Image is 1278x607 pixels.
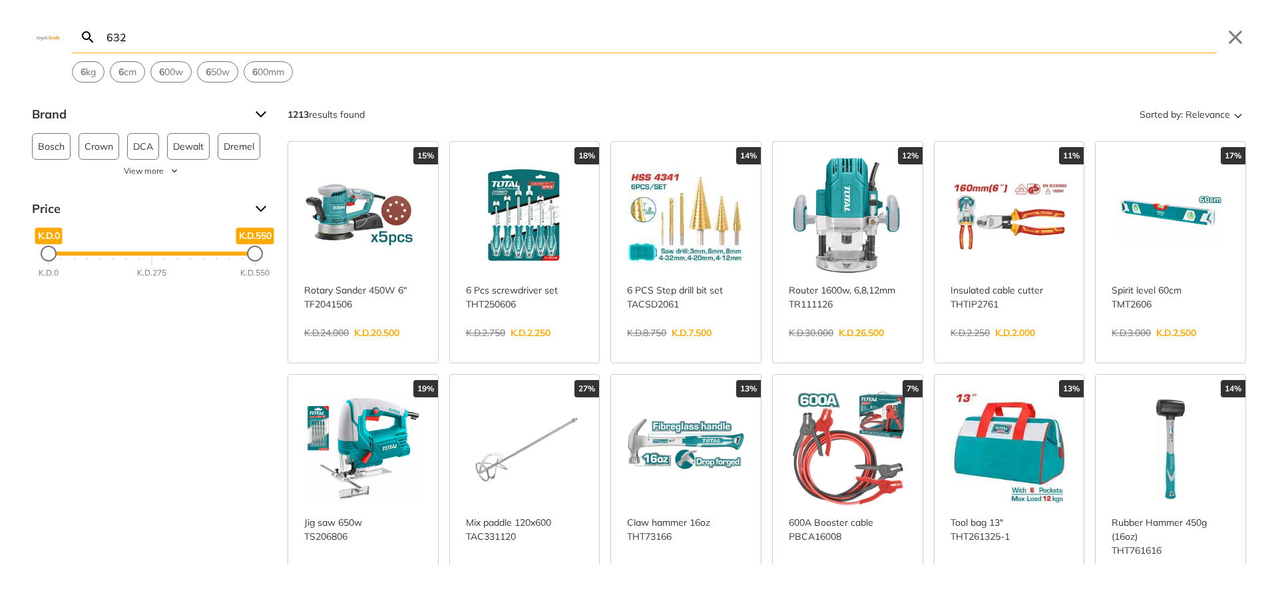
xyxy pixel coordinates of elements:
[574,147,599,164] div: 18%
[167,133,210,160] button: Dewalt
[79,133,119,160] button: Crown
[252,66,258,78] strong: 6
[41,246,57,262] div: Minimum Price
[118,65,136,79] span: cm
[32,165,272,177] button: View more
[1221,380,1245,397] div: 14%
[1059,147,1084,164] div: 11%
[1221,147,1245,164] div: 17%
[1059,380,1084,397] div: 13%
[288,104,365,125] div: results found
[159,66,164,78] strong: 6
[32,104,245,125] span: Brand
[81,66,86,78] strong: 6
[244,62,292,82] button: Select suggestion: 600mm
[413,380,438,397] div: 19%
[81,65,96,79] span: kg
[110,61,145,83] div: Suggestion: 6cm
[150,61,192,83] div: Suggestion: 600w
[247,246,263,262] div: Maximum Price
[85,134,113,159] span: Crown
[736,380,761,397] div: 13%
[206,65,230,79] span: 50w
[413,147,438,164] div: 15%
[736,147,761,164] div: 14%
[898,147,923,164] div: 12%
[80,29,96,45] svg: Search
[110,62,144,82] button: Select suggestion: 6cm
[224,134,254,159] span: Dremel
[124,165,164,177] span: View more
[574,380,599,397] div: 27%
[104,21,1217,53] input: Search…
[206,66,211,78] strong: 6
[118,66,124,78] strong: 6
[198,62,238,82] button: Select suggestion: 650w
[72,61,105,83] div: Suggestion: 6kg
[244,61,293,83] div: Suggestion: 600mm
[288,108,309,120] strong: 1213
[197,61,238,83] div: Suggestion: 650w
[32,34,64,40] img: Close
[218,133,260,160] button: Dremel
[240,267,270,279] div: K.D.550
[127,133,159,160] button: DCA
[137,267,166,279] div: K.D.275
[32,198,245,220] span: Price
[39,267,59,279] div: K.D.0
[1137,104,1246,125] button: Sorted by:Relevance Sort
[252,65,284,79] span: 00mm
[38,134,65,159] span: Bosch
[173,134,204,159] span: Dewalt
[159,65,183,79] span: 00w
[151,62,191,82] button: Select suggestion: 600w
[1185,104,1230,125] span: Relevance
[903,380,923,397] div: 7%
[1225,27,1246,48] button: Close
[32,133,71,160] button: Bosch
[73,62,104,82] button: Select suggestion: 6kg
[133,134,153,159] span: DCA
[1230,106,1246,122] svg: Sort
